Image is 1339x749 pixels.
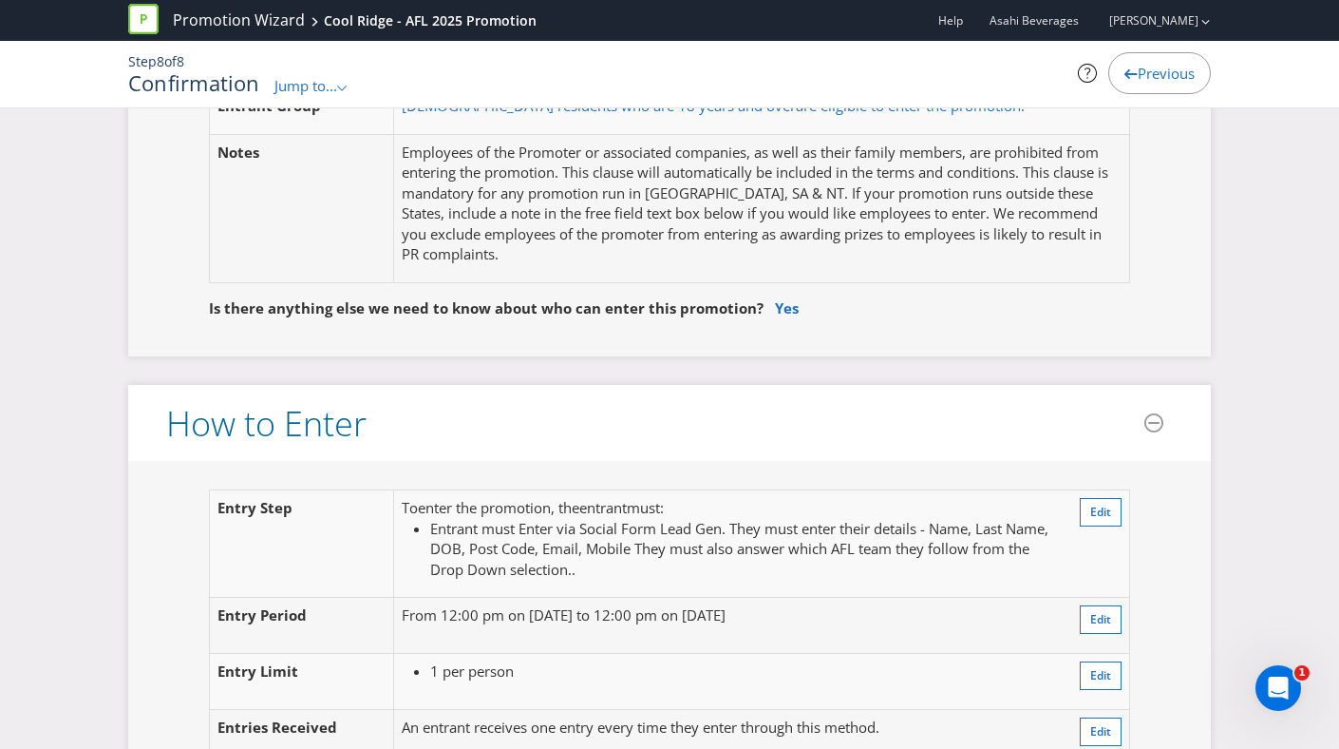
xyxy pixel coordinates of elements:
[1090,667,1111,683] span: Edit
[402,143,1122,265] p: Employees of the Promoter or associated companies, as well as their family members, are prohibite...
[210,134,394,282] td: Notes
[209,298,764,317] span: Is there anything else we need to know about who can enter this promotion?
[1080,718,1122,746] button: Edit
[164,52,177,70] span: of
[166,405,367,443] h3: How to Enter
[430,519,1048,579] span: Entrant must Enter via Social Form Lead Gen. They must enter their details - Name, Last Name, DOB...
[1090,504,1111,520] span: Edit
[128,71,260,94] h1: Confirmation
[551,498,579,517] span: , the
[1080,498,1122,527] button: Edit
[1294,665,1310,681] span: 1
[128,52,157,70] span: Step
[1138,64,1195,83] span: Previous
[173,10,305,31] a: Promotion Wizard
[775,298,799,317] a: Yes
[990,12,1079,29] span: Asahi Beverages
[274,76,337,95] span: Jump to...
[217,498,292,517] span: Entry Step
[217,662,298,681] span: Entry Limit
[402,498,418,517] span: To
[324,11,537,30] div: Cool Ridge - AFL 2025 Promotion
[177,52,184,70] span: 8
[572,560,575,579] span: .
[627,498,660,517] span: must
[402,605,1053,625] p: From 12:00 pm on [DATE] to 12:00 pm on [DATE]
[1090,12,1198,29] a: [PERSON_NAME]
[1090,611,1111,627] span: Edit
[217,605,307,624] span: Entry Period
[660,498,664,517] span: :
[1090,723,1111,739] span: Edit
[430,662,1053,682] li: 1 per person
[938,12,963,29] a: Help
[418,498,551,517] span: enter the promotion
[579,498,627,517] span: entrant
[1080,662,1122,690] button: Edit
[1080,605,1122,634] button: Edit
[157,52,164,70] span: 8
[1255,665,1301,711] iframe: Intercom live chat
